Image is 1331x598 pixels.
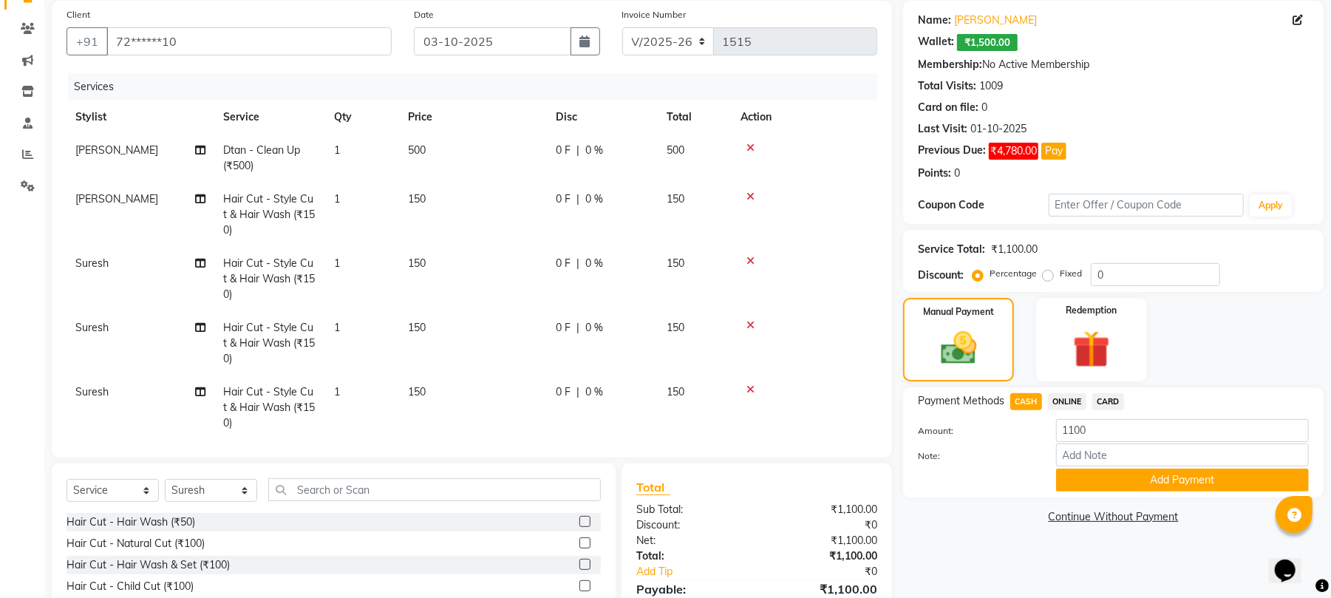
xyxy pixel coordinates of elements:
span: Suresh [75,321,109,334]
div: Discount: [918,268,964,283]
span: Hair Cut - Style Cut & Hair Wash (₹150) [223,192,315,237]
div: ₹0 [779,564,888,580]
div: Hair Cut - Hair Wash & Set (₹100) [67,557,230,573]
span: 1 [334,256,340,270]
label: Invoice Number [622,8,687,21]
div: Membership: [918,57,982,72]
div: 0 [981,100,987,115]
span: 500 [408,143,426,157]
span: 1 [334,385,340,398]
span: 0 F [556,384,571,400]
span: Payment Methods [918,393,1004,409]
span: Suresh [75,385,109,398]
span: CASH [1010,393,1042,410]
img: _cash.svg [930,327,988,369]
button: +91 [67,27,108,55]
label: Date [414,8,434,21]
div: Payable: [625,580,757,598]
label: Redemption [1066,304,1117,317]
span: 150 [408,385,426,398]
th: Disc [547,101,658,134]
div: Total Visits: [918,78,976,94]
a: Continue Without Payment [906,509,1321,525]
div: Coupon Code [918,197,1048,213]
div: 01-10-2025 [970,121,1027,137]
span: ONLINE [1048,393,1086,410]
label: Percentage [990,267,1037,280]
div: Wallet: [918,34,954,51]
span: Dtan - Clean Up (₹500) [223,143,300,172]
label: Amount: [907,424,1044,438]
span: Total [636,480,670,495]
div: 1009 [979,78,1003,94]
th: Price [399,101,547,134]
span: 1 [334,192,340,205]
label: Fixed [1060,267,1082,280]
div: Card on file: [918,100,978,115]
th: Total [658,101,732,134]
span: [PERSON_NAME] [75,192,158,205]
div: ₹0 [757,517,888,533]
label: Manual Payment [923,305,994,319]
span: 0 % [585,384,603,400]
div: Net: [625,533,757,548]
span: Hair Cut - Style Cut & Hair Wash (₹150) [223,256,315,301]
a: [PERSON_NAME] [954,13,1037,28]
span: 150 [408,321,426,334]
input: Add Note [1056,444,1309,466]
button: Apply [1250,194,1292,217]
span: ₹1,500.00 [957,34,1018,51]
th: Action [732,101,877,134]
div: Sub Total: [625,502,757,517]
iframe: chat widget [1269,539,1316,583]
div: Hair Cut - Natural Cut (₹100) [67,536,205,551]
div: ₹1,100.00 [757,502,888,517]
span: [PERSON_NAME] [75,143,158,157]
span: 0 F [556,191,571,207]
span: 0 % [585,256,603,271]
span: 150 [667,385,684,398]
div: Hair Cut - Child Cut (₹100) [67,579,194,594]
label: Client [67,8,90,21]
span: ₹4,780.00 [989,143,1038,160]
div: Total: [625,548,757,564]
th: Service [214,101,325,134]
div: ₹1,100.00 [991,242,1038,257]
input: Enter Offer / Coupon Code [1049,194,1244,217]
span: | [576,143,579,158]
th: Qty [325,101,399,134]
button: Add Payment [1056,469,1309,492]
label: Note: [907,449,1044,463]
div: Hair Cut - Hair Wash (₹50) [67,514,195,530]
th: Stylist [67,101,214,134]
div: Discount: [625,517,757,533]
div: No Active Membership [918,57,1309,72]
input: Search by Name/Mobile/Email/Code [106,27,392,55]
span: Suresh [75,256,109,270]
span: | [576,384,579,400]
div: Service Total: [918,242,985,257]
span: 0 F [556,143,571,158]
input: Amount [1056,419,1309,442]
span: | [576,320,579,336]
div: Points: [918,166,951,181]
div: ₹1,100.00 [757,533,888,548]
span: 150 [408,192,426,205]
span: 1 [334,321,340,334]
span: 0 % [585,143,603,158]
span: | [576,191,579,207]
span: Hair Cut - Style Cut & Hair Wash (₹150) [223,321,315,365]
span: Hair Cut - Style Cut & Hair Wash (₹150) [223,385,315,429]
div: Last Visit: [918,121,967,137]
div: ₹1,100.00 [757,548,888,564]
span: 150 [408,256,426,270]
div: Services [68,73,888,101]
span: 0 F [556,256,571,271]
img: _gift.svg [1061,326,1122,373]
div: 0 [954,166,960,181]
a: Add Tip [625,564,779,580]
span: 500 [667,143,684,157]
span: 150 [667,321,684,334]
span: 0 F [556,320,571,336]
span: 0 % [585,320,603,336]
